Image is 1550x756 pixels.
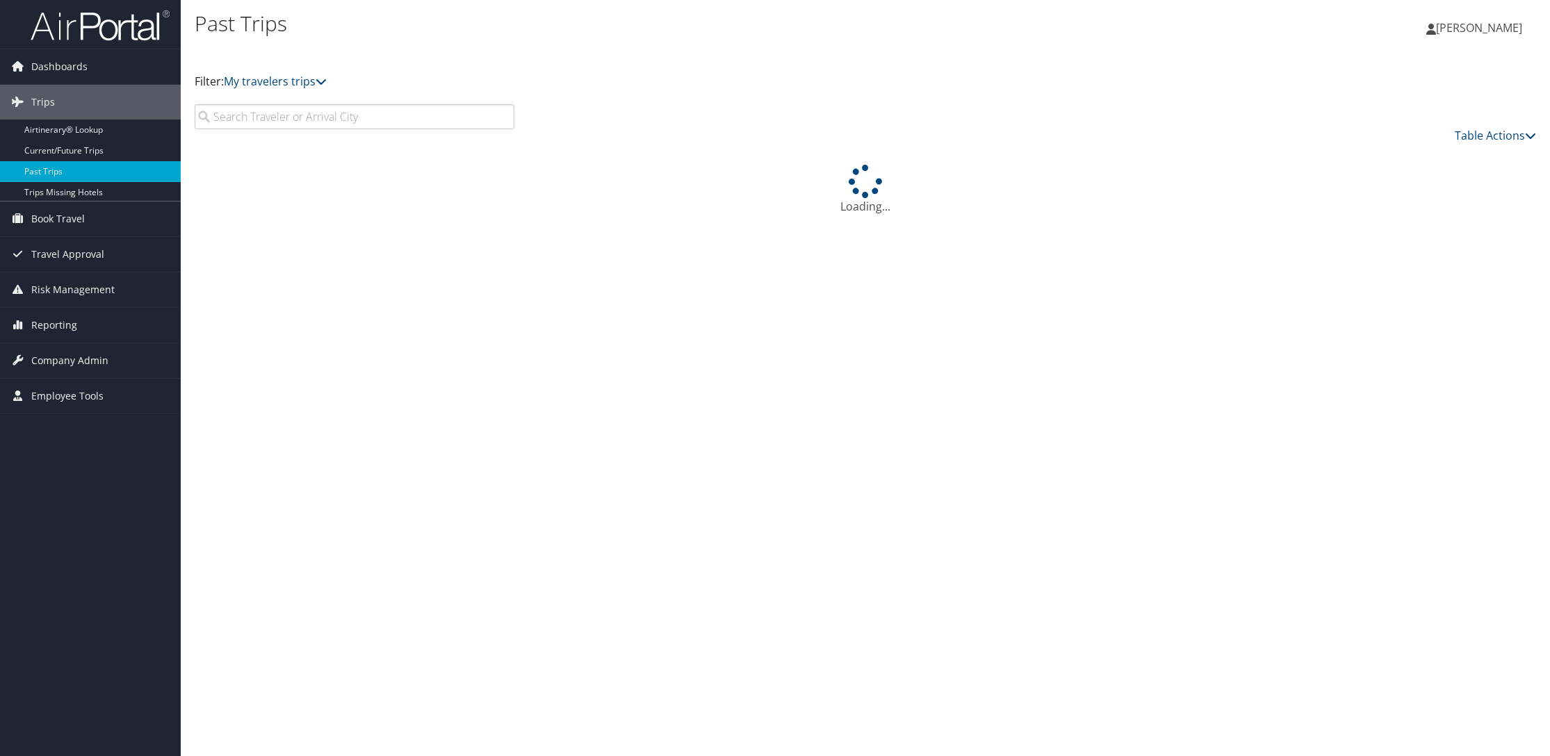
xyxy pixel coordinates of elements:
[1436,20,1522,35] span: [PERSON_NAME]
[31,343,108,378] span: Company Admin
[31,272,115,307] span: Risk Management
[31,237,104,272] span: Travel Approval
[31,379,104,413] span: Employee Tools
[31,49,88,84] span: Dashboards
[195,9,1089,38] h1: Past Trips
[1426,7,1536,49] a: [PERSON_NAME]
[224,74,327,89] a: My travelers trips
[31,308,77,343] span: Reporting
[31,9,170,42] img: airportal-logo.png
[195,165,1536,215] div: Loading...
[195,104,514,129] input: Search Traveler or Arrival City
[31,85,55,120] span: Trips
[195,73,1089,91] p: Filter:
[31,202,85,236] span: Book Travel
[1455,128,1536,143] a: Table Actions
